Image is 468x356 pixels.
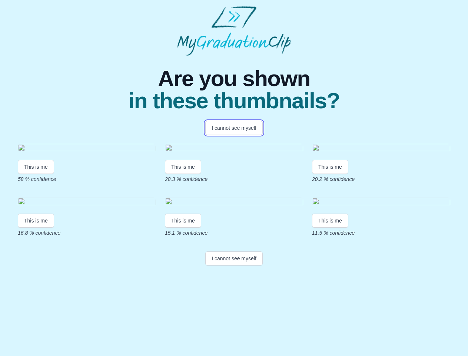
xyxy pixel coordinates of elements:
[18,214,54,228] button: This is me
[312,175,450,183] p: 20.2 % confidence
[165,175,303,183] p: 28.3 % confidence
[165,144,303,154] img: 94425b6251306bc653e827c689984c817ee1b8aa.gif
[18,198,156,208] img: 160e55e3321fb3266f0e5d02cb10df484c99cf6c.gif
[177,6,291,56] img: MyGraduationClip
[205,251,263,266] button: I cannot see myself
[128,90,339,112] span: in these thumbnails?
[312,144,450,154] img: e57b3d2c22244b39bb0329432a0e517fb7e8fd5b.gif
[205,121,263,135] button: I cannot see myself
[18,175,156,183] p: 58 % confidence
[18,160,54,174] button: This is me
[165,229,303,237] p: 15.1 % confidence
[312,160,348,174] button: This is me
[128,67,339,90] span: Are you shown
[165,160,201,174] button: This is me
[312,229,450,237] p: 11.5 % confidence
[312,214,348,228] button: This is me
[165,214,201,228] button: This is me
[18,229,156,237] p: 16.8 % confidence
[312,198,450,208] img: f97e09fc037a4a844fbda5f32497d54271b8a187.gif
[18,144,156,154] img: 67f13efe9b1b75e84b2e62585a4dc400099efcb7.gif
[165,198,303,208] img: d0aad6de8d80701f4bc043e1483249393c72ddaf.gif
